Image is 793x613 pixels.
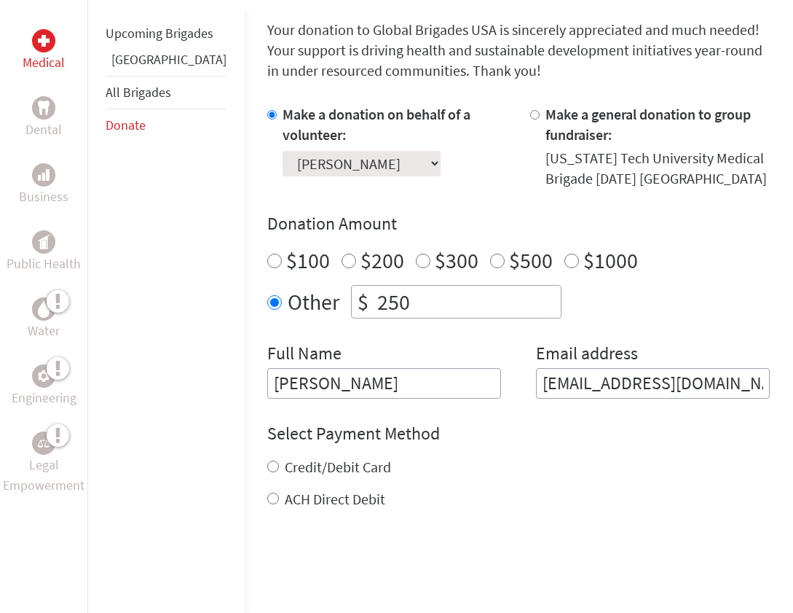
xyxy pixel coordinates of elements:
[536,342,638,368] label: Email address
[267,212,770,235] h4: Donation Amount
[106,17,226,50] li: Upcoming Brigades
[106,50,226,76] li: Ghana
[32,230,55,254] div: Public Health
[106,117,146,133] a: Donate
[28,321,60,341] p: Water
[285,490,385,508] label: ACH Direct Debit
[23,52,65,73] p: Medical
[545,148,770,189] div: [US_STATE] Tech University Medical Brigade [DATE] [GEOGRAPHIC_DATA]
[32,29,55,52] div: Medical
[267,20,770,81] p: Your donation to Global Brigades USA is sincerely appreciated and much needed! Your support is dr...
[38,300,50,317] img: Water
[23,29,65,73] a: MedicalMedical
[288,285,339,319] label: Other
[19,187,68,207] p: Business
[12,364,76,408] a: EngineeringEngineering
[283,105,470,144] label: Make a donation on behalf of a volunteer:
[38,101,50,114] img: Dental
[583,246,638,274] label: $1000
[7,230,81,274] a: Public HealthPublic Health
[352,286,374,318] div: $
[509,246,553,274] label: $500
[106,84,171,101] a: All Brigades
[536,368,770,399] input: Your Email
[12,388,76,408] p: Engineering
[32,297,55,321] div: Water
[111,51,226,68] a: [GEOGRAPHIC_DATA]
[28,297,60,341] a: WaterWater
[3,432,84,496] a: Legal EmpowermentLegal Empowerment
[267,368,501,399] input: Enter Full Name
[374,286,561,318] input: Enter Amount
[32,96,55,120] div: Dental
[360,246,404,274] label: $200
[267,342,342,368] label: Full Name
[267,422,770,445] h4: Select Payment Method
[38,35,50,47] img: Medical
[32,364,55,388] div: Engineering
[286,246,330,274] label: $100
[285,458,391,476] label: Credit/Debit Card
[267,539,489,596] iframe: reCAPTCHA
[38,370,50,382] img: Engineering
[38,235,50,249] img: Public Health
[19,163,68,207] a: BusinessBusiness
[25,120,62,140] p: Dental
[32,432,55,455] div: Legal Empowerment
[3,455,84,496] p: Legal Empowerment
[32,163,55,187] div: Business
[106,109,226,141] li: Donate
[106,76,226,109] li: All Brigades
[38,439,50,448] img: Legal Empowerment
[7,254,81,274] p: Public Health
[545,105,751,144] label: Make a general donation to group fundraiser:
[435,246,478,274] label: $300
[38,169,50,181] img: Business
[25,96,62,140] a: DentalDental
[106,25,213,42] a: Upcoming Brigades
